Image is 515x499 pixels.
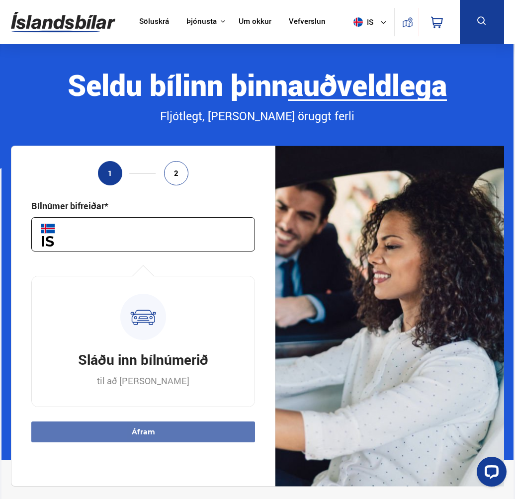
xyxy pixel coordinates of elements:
p: til að [PERSON_NAME] [97,375,189,387]
button: Þjónusta [186,17,217,26]
span: is [349,17,374,27]
button: Áfram [31,421,255,442]
img: svg+xml;base64,PHN2ZyB4bWxucz0iaHR0cDovL3d3dy53My5vcmcvMjAwMC9zdmciIHdpZHRoPSI1MTIiIGhlaWdodD0iNT... [353,17,363,27]
span: 2 [174,169,178,177]
a: Söluskrá [139,17,169,27]
div: Seldu bílinn þinn [11,69,504,101]
span: 1 [108,169,112,177]
a: Vefverslun [289,17,326,27]
img: G0Ugv5HjCgRt.svg [11,6,115,38]
div: Fljótlegt, [PERSON_NAME] öruggt ferli [11,108,504,125]
iframe: LiveChat chat widget [469,453,511,495]
div: Bílnúmer bifreiðar* [31,200,108,212]
button: is [349,7,394,37]
b: auðveldlega [288,65,447,104]
a: Um okkur [239,17,271,27]
h3: Sláðu inn bílnúmerið [78,350,208,369]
